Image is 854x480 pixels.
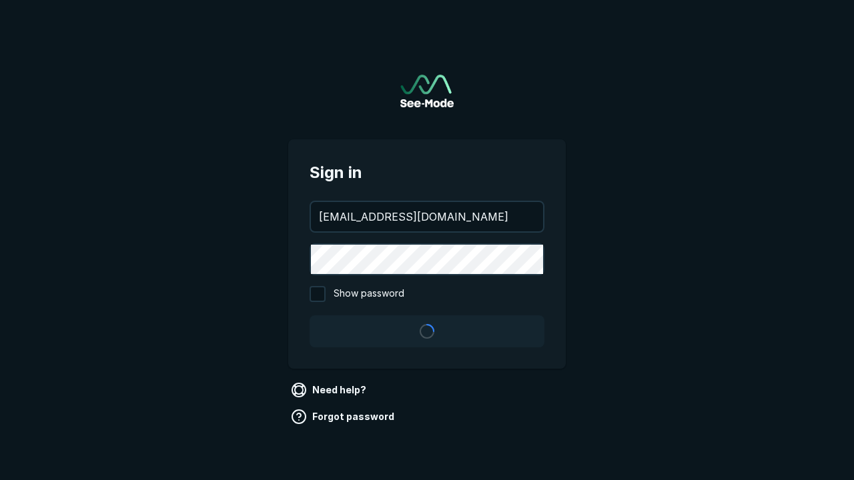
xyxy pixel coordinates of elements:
input: your@email.com [311,202,543,231]
span: Show password [334,286,404,302]
span: Sign in [310,161,544,185]
a: Go to sign in [400,75,454,107]
img: See-Mode Logo [400,75,454,107]
a: Need help? [288,379,372,401]
a: Forgot password [288,406,400,427]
